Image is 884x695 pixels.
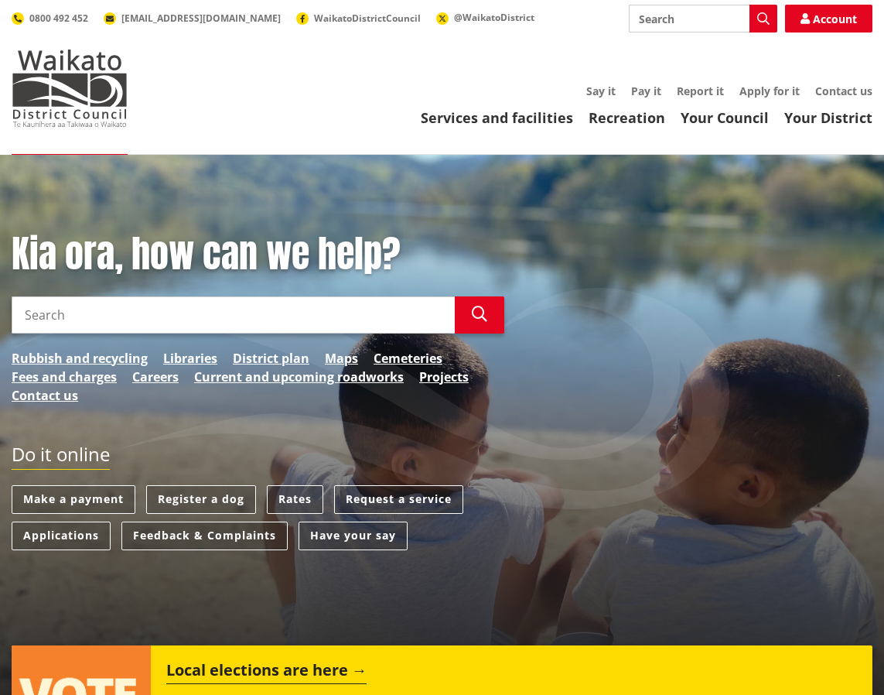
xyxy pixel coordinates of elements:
[12,522,111,550] a: Applications
[374,349,442,368] a: Cemeteries
[677,84,724,98] a: Report it
[589,108,665,127] a: Recreation
[267,485,323,514] a: Rates
[784,108,872,127] a: Your District
[436,11,534,24] a: @WaikatoDistrict
[12,368,117,386] a: Fees and charges
[12,485,135,514] a: Make a payment
[12,12,88,25] a: 0800 492 452
[419,368,469,386] a: Projects
[121,522,288,550] a: Feedback & Complaints
[586,84,616,98] a: Say it
[12,296,455,334] input: Search input
[104,12,281,25] a: [EMAIL_ADDRESS][DOMAIN_NAME]
[631,84,661,98] a: Pay it
[132,368,179,386] a: Careers
[233,349,309,368] a: District plan
[194,368,404,386] a: Current and upcoming roadworks
[739,84,800,98] a: Apply for it
[325,349,358,368] a: Maps
[12,349,148,368] a: Rubbish and recycling
[12,443,110,471] h2: Do it online
[12,232,504,277] h1: Kia ora, how can we help?
[299,522,408,550] a: Have your say
[454,11,534,24] span: @WaikatoDistrict
[146,485,256,514] a: Register a dog
[334,485,463,514] a: Request a service
[681,108,769,127] a: Your Council
[421,108,573,127] a: Services and facilities
[163,349,217,368] a: Libraries
[815,84,872,98] a: Contact us
[314,12,421,25] span: WaikatoDistrictCouncil
[12,386,78,405] a: Contact us
[121,12,281,25] span: [EMAIL_ADDRESS][DOMAIN_NAME]
[296,12,421,25] a: WaikatoDistrictCouncil
[629,5,777,33] input: Search input
[166,661,367,684] h2: Local elections are here
[785,5,872,33] a: Account
[12,50,128,127] img: Waikato District Council - Te Kaunihera aa Takiwaa o Waikato
[29,12,88,25] span: 0800 492 452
